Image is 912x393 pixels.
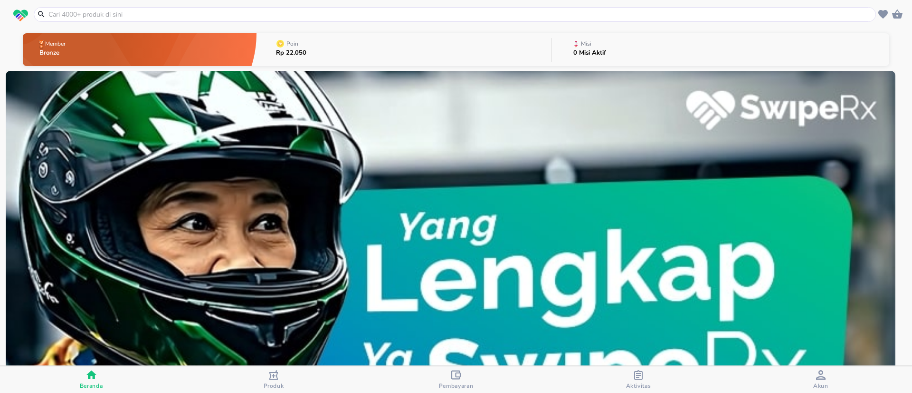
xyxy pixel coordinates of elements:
button: Pembayaran [365,366,547,393]
button: Misi0 Misi Aktif [551,31,889,68]
p: Misi [581,41,591,47]
button: Aktivitas [547,366,730,393]
p: Poin [286,41,298,47]
button: PoinRp 22.050 [256,31,551,68]
span: Aktivitas [626,382,651,390]
button: Akun [730,366,912,393]
span: Beranda [80,382,103,390]
span: Pembayaran [439,382,474,390]
button: Produk [182,366,365,393]
p: Member [45,41,66,47]
button: MemberBronze [23,31,256,68]
span: Akun [813,382,828,390]
p: 0 Misi Aktif [573,50,606,56]
p: Rp 22.050 [276,50,306,56]
img: logo_swiperx_s.bd005f3b.svg [13,10,28,22]
span: Produk [264,382,284,390]
input: Cari 4000+ produk di sini [47,10,874,19]
p: Bronze [39,50,67,56]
